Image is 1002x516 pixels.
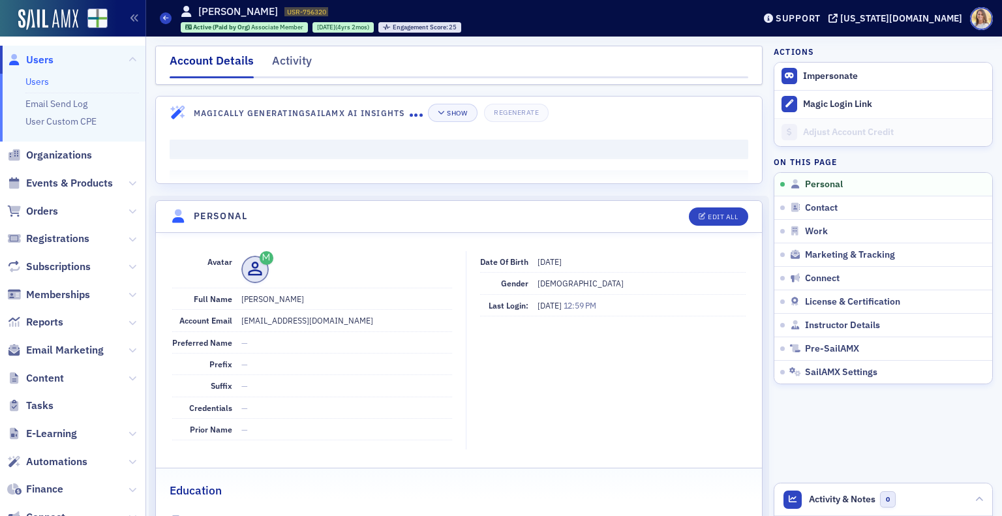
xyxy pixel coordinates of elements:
[241,380,248,391] span: —
[87,8,108,29] img: SailAMX
[489,300,528,311] span: Last Login:
[287,7,326,16] span: USR-756320
[312,22,374,33] div: 2021-06-11 00:00:00
[774,90,992,118] button: Magic Login Link
[805,226,828,237] span: Work
[25,115,97,127] a: User Custom CPE
[378,22,461,33] div: Engagement Score: 25
[18,9,78,30] img: SailAMX
[428,104,477,122] button: Show
[7,148,92,162] a: Organizations
[480,256,528,267] span: Date of Birth
[241,359,248,369] span: —
[708,213,738,220] div: Edit All
[7,260,91,274] a: Subscriptions
[393,23,449,31] span: Engagement Score :
[774,156,993,168] h4: On this page
[7,399,53,413] a: Tasks
[828,14,967,23] button: [US_STATE][DOMAIN_NAME]
[194,294,232,304] span: Full Name
[7,371,64,386] a: Content
[689,207,748,226] button: Edit All
[774,118,992,146] a: Adjust Account Credit
[26,315,63,329] span: Reports
[251,23,303,31] span: Associate Member
[209,359,232,369] span: Prefix
[805,179,843,190] span: Personal
[26,399,53,413] span: Tasks
[185,23,304,31] a: Active (Paid by Org) Associate Member
[272,52,312,76] div: Activity
[317,23,335,31] span: [DATE]
[26,343,104,357] span: Email Marketing
[7,53,53,67] a: Users
[26,482,63,496] span: Finance
[805,202,838,214] span: Contact
[7,176,113,190] a: Events & Products
[172,337,232,348] span: Preferred Name
[538,273,746,294] dd: [DEMOGRAPHIC_DATA]
[211,380,232,391] span: Suffix
[970,7,993,30] span: Profile
[317,23,369,31] div: (4yrs 2mos)
[805,273,840,284] span: Connect
[805,343,859,355] span: Pre-SailAMX
[181,22,309,33] div: Active (Paid by Org): Active (Paid by Org): Associate Member
[241,337,248,348] span: —
[198,5,278,19] h1: [PERSON_NAME]
[207,256,232,267] span: Avatar
[26,260,91,274] span: Subscriptions
[179,315,232,326] span: Account Email
[7,204,58,219] a: Orders
[25,76,49,87] a: Users
[7,427,77,441] a: E-Learning
[7,482,63,496] a: Finance
[840,12,962,24] div: [US_STATE][DOMAIN_NAME]
[880,491,896,508] span: 0
[393,24,457,31] div: 25
[194,209,247,223] h4: Personal
[241,424,248,434] span: —
[170,52,254,78] div: Account Details
[26,148,92,162] span: Organizations
[809,493,875,506] span: Activity & Notes
[538,300,564,311] span: [DATE]
[241,288,452,309] dd: [PERSON_NAME]
[78,8,108,31] a: View Homepage
[26,371,64,386] span: Content
[7,315,63,329] a: Reports
[564,300,596,311] span: 12:59 PM
[805,249,895,261] span: Marketing & Tracking
[7,343,104,357] a: Email Marketing
[26,53,53,67] span: Users
[194,107,410,119] h4: Magically Generating SailAMX AI Insights
[447,110,467,117] div: Show
[26,232,89,246] span: Registrations
[803,99,986,110] div: Magic Login Link
[803,127,986,138] div: Adjust Account Credit
[26,455,87,469] span: Automations
[25,98,87,110] a: Email Send Log
[26,176,113,190] span: Events & Products
[193,23,251,31] span: Active (Paid by Org)
[538,256,562,267] span: [DATE]
[776,12,821,24] div: Support
[26,204,58,219] span: Orders
[484,104,549,122] button: Regenerate
[26,288,90,302] span: Memberships
[774,46,814,57] h4: Actions
[190,424,232,434] span: Prior Name
[501,278,528,288] span: Gender
[805,296,900,308] span: License & Certification
[241,402,248,413] span: —
[7,288,90,302] a: Memberships
[7,455,87,469] a: Automations
[189,402,232,413] span: Credentials
[805,367,877,378] span: SailAMX Settings
[170,482,222,499] h2: Education
[241,310,452,331] dd: [EMAIL_ADDRESS][DOMAIN_NAME]
[26,427,77,441] span: E-Learning
[805,320,880,331] span: Instructor Details
[803,70,858,82] button: Impersonate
